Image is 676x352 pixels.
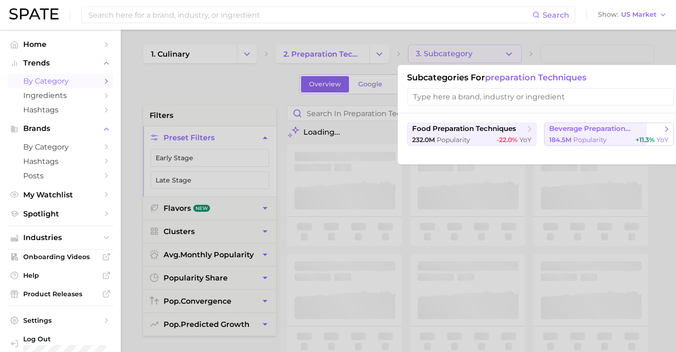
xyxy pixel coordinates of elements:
[543,11,569,20] span: Search
[23,209,98,218] span: Spotlight
[573,136,607,144] span: Popularity
[485,72,586,83] span: preparation techniques
[23,234,98,242] span: Industries
[7,74,113,88] a: by Category
[7,103,113,117] a: Hashtags
[412,136,435,144] span: 232.0m
[9,8,59,20] img: SPATE
[407,88,674,105] input: Type here a brand, industry or ingredient
[598,12,618,17] span: Show
[7,56,113,70] button: Trends
[7,231,113,245] button: Industries
[23,271,98,280] span: Help
[23,59,98,67] span: Trends
[7,268,113,282] a: Help
[7,250,113,264] a: Onboarding Videos
[407,123,537,146] button: food preparation techniques232.0m Popularity-22.0% YoY
[7,169,113,183] a: Posts
[412,124,516,133] span: food preparation techniques
[23,190,98,199] span: My Watchlist
[23,124,98,133] span: Brands
[7,207,113,221] a: Spotlight
[23,105,98,114] span: Hashtags
[7,122,113,136] button: Brands
[23,143,98,151] span: by Category
[437,136,470,144] span: Popularity
[497,136,518,144] span: -22.0%
[23,253,98,261] span: Onboarding Videos
[549,124,662,133] span: beverage preparation techniques
[23,335,106,343] span: Log Out
[636,136,655,144] span: +11.3%
[23,171,98,180] span: Posts
[23,40,98,49] span: Home
[621,12,656,17] span: US Market
[519,136,532,144] span: YoY
[549,136,571,144] span: 184.5m
[656,136,669,144] span: YoY
[23,91,98,100] span: Ingredients
[87,7,532,23] input: Search here for a brand, industry, or ingredient
[407,72,674,83] h1: Subcategories for
[7,154,113,169] a: Hashtags
[7,37,113,52] a: Home
[23,77,98,85] span: by Category
[596,9,669,21] button: ShowUS Market
[7,188,113,202] a: My Watchlist
[7,88,113,103] a: Ingredients
[23,157,98,166] span: Hashtags
[7,287,113,301] a: Product Releases
[7,313,113,327] a: Settings
[23,316,98,325] span: Settings
[7,140,113,154] a: by Category
[23,290,98,298] span: Product Releases
[544,123,674,146] button: beverage preparation techniques184.5m Popularity+11.3% YoY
